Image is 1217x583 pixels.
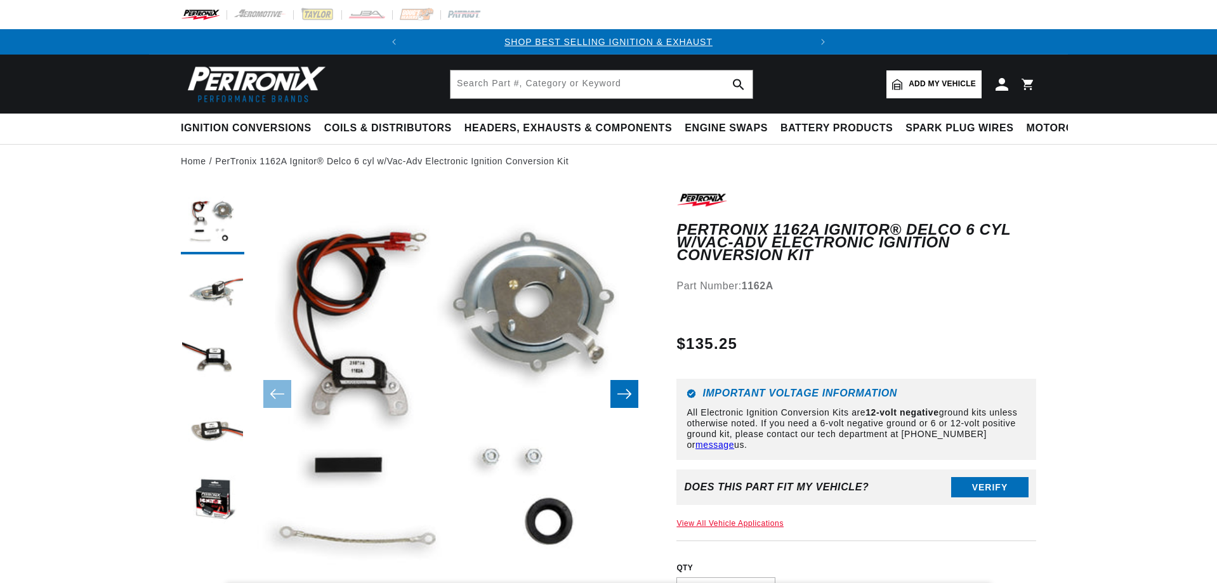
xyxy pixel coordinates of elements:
h1: PerTronix 1162A Ignitor® Delco 6 cyl w/Vac-Adv Electronic Ignition Conversion Kit [676,223,1036,262]
a: Add my vehicle [886,70,982,98]
div: Does This part fit My vehicle? [684,481,869,493]
span: $135.25 [676,332,737,355]
a: View All Vehicle Applications [676,519,784,528]
img: Pertronix [181,62,327,106]
strong: 12-volt negative [865,407,938,417]
span: Add my vehicle [909,78,976,90]
button: Load image 2 in gallery view [181,261,244,324]
span: Ignition Conversions [181,122,312,135]
button: Translation missing: en.sections.announcements.next_announcement [810,29,836,55]
summary: Headers, Exhausts & Components [458,114,678,143]
button: Translation missing: en.sections.announcements.previous_announcement [381,29,407,55]
div: Announcement [407,35,810,49]
label: QTY [676,563,1036,573]
a: PerTronix 1162A Ignitor® Delco 6 cyl w/Vac-Adv Electronic Ignition Conversion Kit [215,154,569,168]
span: Coils & Distributors [324,122,452,135]
nav: breadcrumbs [181,154,1036,168]
a: SHOP BEST SELLING IGNITION & EXHAUST [504,37,713,47]
span: Motorcycle [1027,122,1102,135]
button: Slide right [610,380,638,408]
summary: Battery Products [774,114,899,143]
span: Engine Swaps [685,122,768,135]
span: Battery Products [780,122,893,135]
button: Load image 3 in gallery view [181,331,244,394]
slideshow-component: Translation missing: en.sections.announcements.announcement_bar [149,29,1068,55]
summary: Coils & Distributors [318,114,458,143]
h6: Important Voltage Information [687,389,1026,398]
button: Load image 1 in gallery view [181,191,244,254]
span: Headers, Exhausts & Components [464,122,672,135]
input: Search Part #, Category or Keyword [451,70,753,98]
div: Part Number: [676,278,1036,294]
a: Home [181,154,206,168]
div: 1 of 2 [407,35,810,49]
button: Verify [951,477,1029,497]
summary: Engine Swaps [678,114,774,143]
summary: Spark Plug Wires [899,114,1020,143]
summary: Ignition Conversions [181,114,318,143]
a: message [695,440,734,450]
button: Load image 5 in gallery view [181,470,244,534]
button: Slide left [263,380,291,408]
strong: 1162A [742,280,773,291]
button: Load image 4 in gallery view [181,400,244,464]
span: Spark Plug Wires [905,122,1013,135]
button: search button [725,70,753,98]
p: All Electronic Ignition Conversion Kits are ground kits unless otherwise noted. If you need a 6-v... [687,407,1026,450]
summary: Motorcycle [1020,114,1108,143]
